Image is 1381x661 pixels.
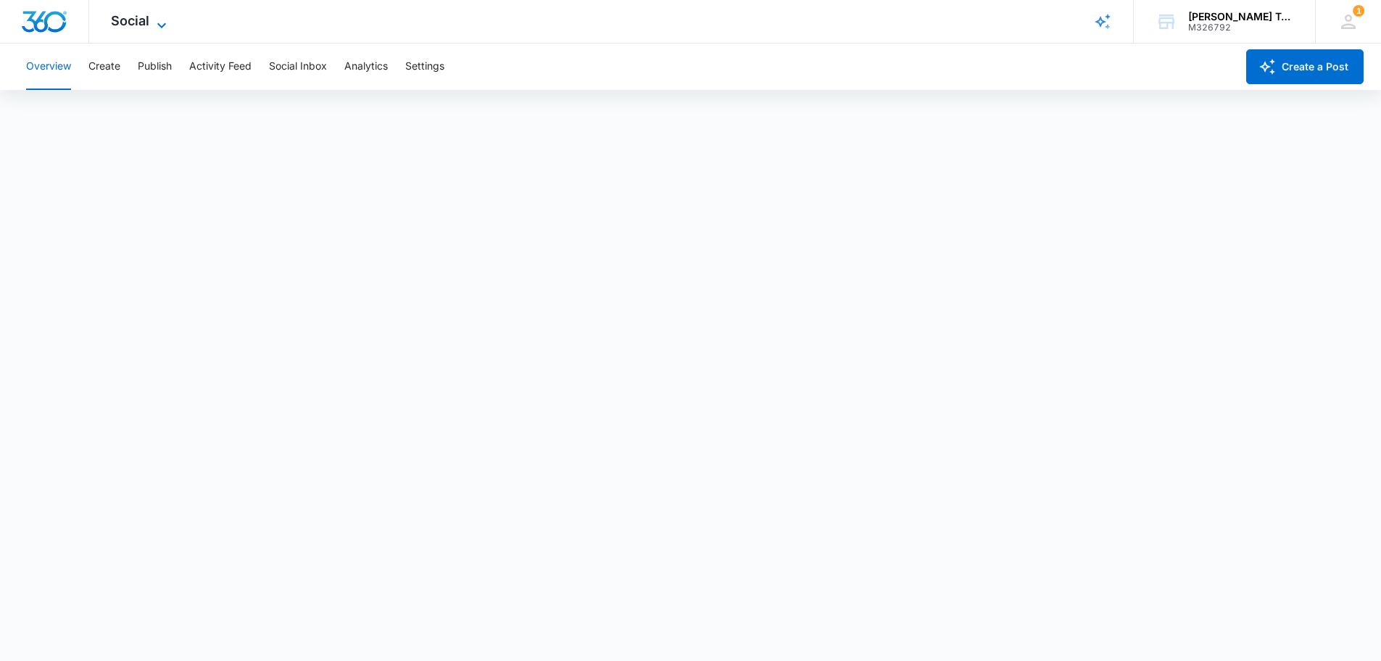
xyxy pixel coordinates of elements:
button: Overview [26,44,71,90]
button: Settings [405,44,444,90]
div: account id [1188,22,1294,33]
button: Publish [138,44,172,90]
div: account name [1188,11,1294,22]
button: Social Inbox [269,44,327,90]
button: Analytics [344,44,388,90]
button: Activity Feed [189,44,252,90]
button: Create [88,44,120,90]
div: notifications count [1353,5,1364,17]
span: 1 [1353,5,1364,17]
span: Social [111,13,149,28]
button: Create a Post [1246,49,1364,84]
